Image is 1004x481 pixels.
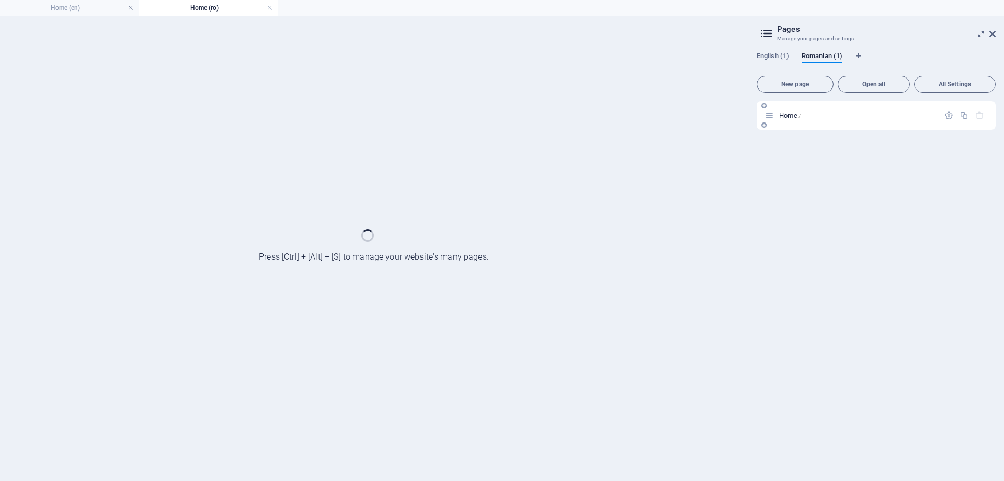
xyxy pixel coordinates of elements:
[757,50,789,64] span: English (1)
[761,81,829,87] span: New page
[779,111,801,119] span: Click to open page
[944,111,953,120] div: Settings
[776,112,939,119] div: Home/
[914,76,996,93] button: All Settings
[757,76,834,93] button: New page
[798,113,801,119] span: /
[757,52,996,72] div: Language Tabs
[975,111,984,120] div: The startpage cannot be deleted
[919,81,991,87] span: All Settings
[802,50,842,64] span: Romanian (1)
[960,111,968,120] div: Duplicate
[139,2,278,14] h4: Home (ro)
[842,81,905,87] span: Open all
[777,34,975,43] h3: Manage your pages and settings
[838,76,910,93] button: Open all
[777,25,996,34] h2: Pages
